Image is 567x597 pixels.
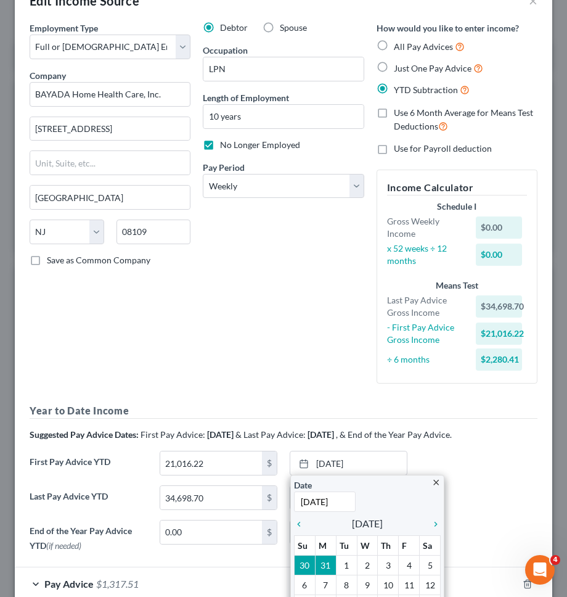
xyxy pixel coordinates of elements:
span: No Longer Employed [220,139,300,150]
h5: Income Calculator [387,180,527,196]
td: 8 [336,575,357,595]
label: First Pay Advice YTD [23,451,153,485]
span: Company [30,70,66,81]
th: F [399,536,420,556]
input: Search company by name... [30,82,190,107]
div: - First Pay Advice Gross Income [381,321,470,346]
th: Th [378,536,399,556]
span: Save as Common Company [47,255,150,265]
td: 7 [315,575,336,595]
th: W [357,536,378,556]
th: M [315,536,336,556]
div: ÷ 6 months [381,353,470,366]
td: 12 [420,575,441,595]
input: Enter city... [30,186,190,209]
th: Su [295,536,316,556]
div: Gross Weekly Income [381,215,470,240]
span: Use 6 Month Average for Means Test Deductions [394,107,533,131]
span: First Pay Advice: [141,429,205,440]
span: & Last Pay Advice: [235,429,306,440]
td: 11 [399,575,420,595]
span: , & End of the Year Pay Advice. [336,429,452,440]
div: $0.00 [476,244,522,266]
input: 0.00 [160,451,262,475]
span: Just One Pay Advice [394,63,471,73]
div: $0.00 [476,216,522,239]
input: Enter zip... [116,220,191,244]
span: $1,317.51 [96,578,139,590]
div: $ [262,521,277,544]
span: Spouse [280,22,307,33]
div: $ [262,451,277,475]
div: $34,698.70 [476,295,522,318]
i: chevron_left [294,519,310,529]
label: Length of Employment [203,91,289,104]
td: 10 [378,575,399,595]
div: Schedule I [387,200,527,213]
label: Last Pay Advice YTD [23,485,153,520]
td: 5 [420,556,441,575]
strong: Suggested Pay Advice Dates: [30,429,139,440]
span: All Pay Advices [394,41,453,52]
span: [DATE] [352,516,383,531]
td: 6 [295,575,316,595]
i: chevron_right [425,519,441,529]
i: close [431,478,441,487]
td: 2 [357,556,378,575]
a: close [431,475,441,489]
div: $21,016.22 [476,323,522,345]
label: End of the Year Pay Advice YTD [23,520,153,557]
td: 1 [336,556,357,575]
strong: [DATE] [207,429,234,440]
span: 4 [550,555,560,565]
div: Last Pay Advice Gross Income [381,294,470,319]
td: 30 [295,556,316,575]
span: YTD Subtraction [394,84,458,95]
input: ex: 2 years [203,105,363,128]
td: 31 [315,556,336,575]
strong: [DATE] [308,429,334,440]
div: x 52 weeks ÷ 12 months [381,242,470,267]
span: Debtor [220,22,248,33]
th: Tu [336,536,357,556]
a: [DATE] [290,451,407,475]
td: 9 [357,575,378,595]
label: Date [294,479,312,492]
div: Means Test [387,279,527,292]
div: $ [262,486,277,509]
input: 0.00 [160,521,262,544]
a: chevron_right [425,516,441,531]
th: Sa [420,536,441,556]
span: (if needed) [46,540,81,551]
div: $2,280.41 [476,348,522,371]
input: Enter address... [30,117,190,141]
span: Pay Period [203,162,245,173]
iframe: Intercom live chat [525,555,555,585]
td: 4 [399,556,420,575]
td: 3 [378,556,399,575]
input: 0.00 [160,486,262,509]
a: chevron_left [294,516,310,531]
input: 1/1/2013 [294,492,356,512]
span: Use for Payroll deduction [394,143,492,154]
label: Occupation [203,44,248,57]
h5: Year to Date Income [30,403,537,419]
span: Employment Type [30,23,98,33]
input: -- [203,57,363,81]
label: How would you like to enter income? [377,22,519,35]
span: Pay Advice [44,578,94,590]
input: Unit, Suite, etc... [30,151,190,175]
